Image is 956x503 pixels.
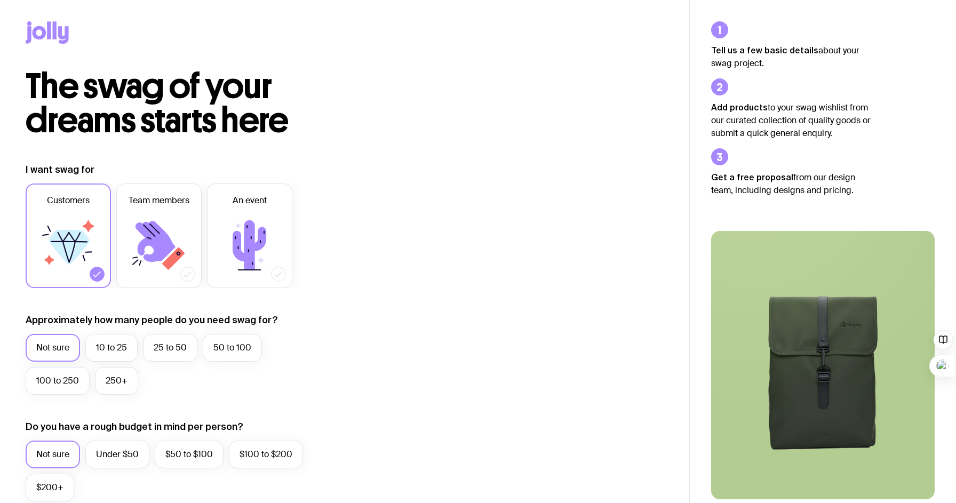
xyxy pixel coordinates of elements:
[711,44,871,70] p: about your swag project.
[229,441,303,468] label: $100 to $200
[711,102,768,112] strong: Add products
[711,171,871,197] p: from our design team, including designs and pricing.
[26,441,80,468] label: Not sure
[26,314,278,326] label: Approximately how many people do you need swag for?
[143,334,197,362] label: 25 to 50
[26,367,90,395] label: 100 to 250
[711,101,871,140] p: to your swag wishlist from our curated collection of quality goods or submit a quick general enqu...
[26,420,243,433] label: Do you have a rough budget in mind per person?
[155,441,224,468] label: $50 to $100
[47,194,90,207] span: Customers
[85,441,149,468] label: Under $50
[26,65,289,141] span: The swag of your dreams starts here
[711,45,818,55] strong: Tell us a few basic details
[711,172,793,182] strong: Get a free proposal
[26,474,74,501] label: $200+
[95,367,138,395] label: 250+
[26,163,94,176] label: I want swag for
[26,334,80,362] label: Not sure
[203,334,262,362] label: 50 to 100
[129,194,189,207] span: Team members
[85,334,138,362] label: 10 to 25
[233,194,267,207] span: An event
